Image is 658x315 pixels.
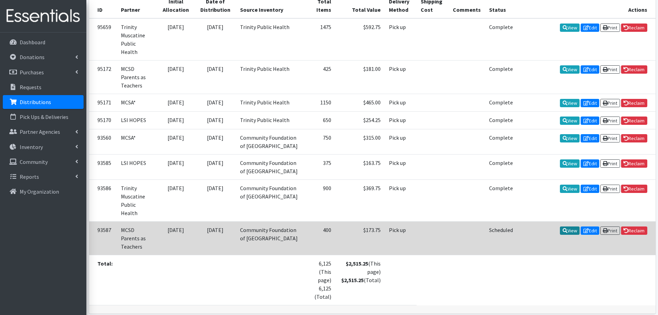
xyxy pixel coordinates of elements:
[560,226,580,235] a: View
[306,94,335,111] td: 1150
[194,18,236,61] td: [DATE]
[194,179,236,221] td: [DATE]
[117,18,158,61] td: Trinity Muscatine Public Health
[306,111,335,129] td: 650
[89,154,117,179] td: 93585
[306,221,335,255] td: 400
[560,134,580,142] a: View
[621,117,647,125] a: Reclaim
[20,113,68,120] p: Pick Ups & Deliveries
[621,134,647,142] a: Reclaim
[385,18,417,61] td: Pick up
[341,277,364,284] strong: $2,515.25
[600,159,620,168] a: Print
[117,60,158,94] td: MCSD Parents as Teachers
[560,24,580,32] a: View
[20,188,59,195] p: My Organization
[89,129,117,154] td: 93560
[485,94,517,111] td: Complete
[485,60,517,94] td: Complete
[236,179,306,221] td: Community Foundation of [GEOGRAPHIC_DATA]
[560,65,580,74] a: View
[157,18,194,61] td: [DATE]
[335,18,385,61] td: $592.75
[581,134,599,142] a: Edit
[600,99,620,107] a: Print
[306,179,335,221] td: 900
[335,94,385,111] td: $465.00
[3,4,84,28] img: HumanEssentials
[89,60,117,94] td: 95172
[89,18,117,61] td: 95659
[581,117,599,125] a: Edit
[3,110,84,124] a: Pick Ups & Deliveries
[3,35,84,49] a: Dashboard
[485,179,517,221] td: Complete
[485,18,517,61] td: Complete
[600,65,620,74] a: Print
[3,65,84,79] a: Purchases
[20,173,39,180] p: Reports
[20,39,45,46] p: Dashboard
[157,94,194,111] td: [DATE]
[194,94,236,111] td: [DATE]
[621,24,647,32] a: Reclaim
[560,99,580,107] a: View
[306,255,335,305] td: 6,125 (This page) 6,125 (Total)
[581,24,599,32] a: Edit
[385,94,417,111] td: Pick up
[581,65,599,74] a: Edit
[385,129,417,154] td: Pick up
[621,159,647,168] a: Reclaim
[560,159,580,168] a: View
[335,111,385,129] td: $254.25
[621,99,647,107] a: Reclaim
[3,155,84,169] a: Community
[600,117,620,125] a: Print
[194,129,236,154] td: [DATE]
[306,60,335,94] td: 425
[385,179,417,221] td: Pick up
[485,129,517,154] td: Complete
[236,154,306,179] td: Community Foundation of [GEOGRAPHIC_DATA]
[194,221,236,255] td: [DATE]
[3,95,84,109] a: Distributions
[335,221,385,255] td: $173.75
[385,154,417,179] td: Pick up
[346,260,368,267] strong: $2,515.25
[621,185,647,193] a: Reclaim
[117,221,158,255] td: MCSD Parents as Teachers
[20,158,48,165] p: Community
[335,60,385,94] td: $181.00
[335,255,385,305] td: (This page) (Total)
[306,18,335,61] td: 1475
[20,143,43,150] p: Inventory
[335,154,385,179] td: $163.75
[385,221,417,255] td: Pick up
[3,80,84,94] a: Requests
[621,65,647,74] a: Reclaim
[335,179,385,221] td: $369.75
[117,94,158,111] td: MCSA*
[20,69,44,76] p: Purchases
[20,99,51,105] p: Distributions
[600,134,620,142] a: Print
[236,111,306,129] td: Trinity Public Health
[157,111,194,129] td: [DATE]
[20,128,60,135] p: Partner Agencies
[560,117,580,125] a: View
[117,129,158,154] td: MCSA*
[621,226,647,235] a: Reclaim
[3,185,84,198] a: My Organization
[236,60,306,94] td: Trinity Public Health
[97,260,113,267] strong: Total:
[306,129,335,154] td: 750
[157,179,194,221] td: [DATE]
[581,159,599,168] a: Edit
[236,129,306,154] td: Community Foundation of [GEOGRAPHIC_DATA]
[157,221,194,255] td: [DATE]
[89,94,117,111] td: 95171
[157,60,194,94] td: [DATE]
[3,125,84,139] a: Partner Agencies
[194,60,236,94] td: [DATE]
